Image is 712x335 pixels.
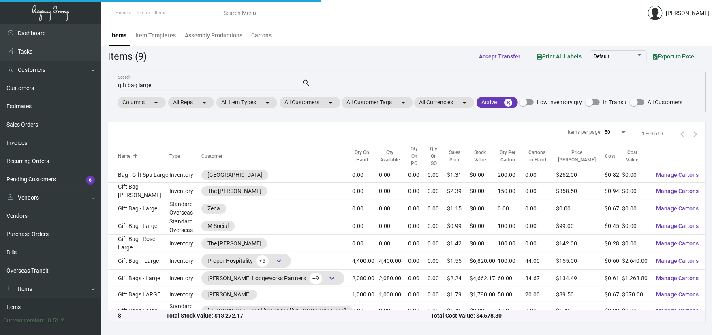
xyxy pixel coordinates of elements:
div: 1 – 9 of 9 [642,130,663,137]
th: Customer [201,145,353,167]
div: Qty On PO [408,145,421,167]
div: Stock Value [470,149,498,163]
mat-icon: arrow_drop_down [199,98,209,107]
td: 0.00 [525,200,556,217]
button: Manage Cartons [650,167,705,182]
td: $0.00 [622,200,650,217]
td: Gift Bags LARGE [108,287,169,302]
div: Zena [207,204,220,213]
td: Standard Overseas [169,217,201,235]
div: [GEOGRAPHIC_DATA] [207,171,262,179]
td: 1.00 [498,302,525,320]
button: Manage Cartons [650,184,705,198]
span: Manage Cartons [656,223,699,229]
div: Name [118,152,130,160]
td: 0.00 [379,183,408,200]
mat-icon: arrow_drop_down [398,98,408,107]
span: Manage Cartons [656,240,699,247]
mat-icon: arrow_drop_down [326,98,336,107]
span: +5 [256,255,269,267]
td: $1.31 [447,167,470,183]
td: 150.00 [498,183,525,200]
td: $1,790.00 [470,287,498,302]
td: $0.00 [622,167,650,183]
div: Items [112,31,126,40]
button: Manage Cartons [650,303,705,318]
td: 0.00 [498,200,525,217]
td: Gift Bag - Rose - Large [108,235,169,252]
td: 0.00 [408,183,428,200]
td: 0.00 [525,302,556,320]
td: 4,400.00 [379,252,408,270]
td: 0.00 [525,217,556,235]
td: 0.00 [408,302,428,320]
mat-chip: Columns [118,97,166,108]
td: Inventory [169,167,201,183]
div: Total Cost Value: $4,578.80 [431,312,695,320]
span: Manage Cartons [656,275,699,281]
td: Standard Item [169,302,201,320]
div: Cost [605,152,615,160]
td: Inventory [169,183,201,200]
span: keyboard_arrow_down [327,273,337,283]
td: $0.00 [470,183,498,200]
span: Accept Transfer [479,53,520,60]
div: Cost [605,152,622,160]
div: Qty On Hand [353,149,372,163]
button: Manage Cartons [650,219,705,233]
mat-icon: arrow_drop_down [151,98,161,107]
div: 0.51.2 [48,316,64,325]
td: $134.49 [556,270,605,287]
div: $ [118,312,166,320]
td: $4,662.17 [470,270,498,287]
td: 100.00 [498,217,525,235]
td: 34.67 [525,270,556,287]
td: $1,268.80 [622,270,650,287]
td: 0.00 [408,252,428,270]
button: Manage Cartons [650,201,705,216]
td: 0.00 [525,235,556,252]
td: $6,820.00 [470,252,498,270]
div: Qty Available [379,149,401,163]
mat-select: Items per page: [605,130,627,135]
span: Export to Excel [653,53,696,60]
td: 0.00 [428,200,447,217]
div: Cartons [251,31,272,40]
div: Item Templates [135,31,176,40]
td: $0.00 [470,235,498,252]
div: Total Stock Value: $13,272.17 [166,312,431,320]
td: Gift Bags Large [108,302,169,320]
td: $0.28 [605,235,622,252]
div: Type [169,152,180,160]
mat-chip: All Customers [280,97,340,108]
td: $358.50 [556,183,605,200]
td: 100.00 [498,235,525,252]
span: Manage Cartons [656,188,699,194]
td: 0.00 [428,235,447,252]
td: 0.00 [428,287,447,302]
div: Qty On SO [428,145,447,167]
td: $0.60 [605,252,622,270]
mat-icon: arrow_drop_down [460,98,469,107]
button: Manage Cartons [650,287,705,302]
td: $0.94 [605,183,622,200]
td: $0.00 [622,217,650,235]
td: 60.00 [498,270,525,287]
td: 0.00 [428,217,447,235]
span: keyboard_arrow_down [274,256,284,266]
button: Previous page [676,127,689,140]
div: Items (9) [108,49,147,64]
td: 50.00 [498,287,525,302]
td: 0.00 [379,167,408,183]
td: 0.00 [428,270,447,287]
div: [GEOGRAPHIC_DATA] [US_STATE][GEOGRAPHIC_DATA] [207,307,346,315]
td: 20.00 [525,287,556,302]
button: Export to Excel [647,49,702,64]
span: +9 [310,273,322,284]
div: Qty Per Carton [498,149,518,163]
td: $0.80 [605,302,622,320]
td: 0.00 [408,235,428,252]
div: Cost Value [622,149,642,163]
mat-icon: arrow_drop_down [263,98,272,107]
td: 0.00 [408,270,428,287]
